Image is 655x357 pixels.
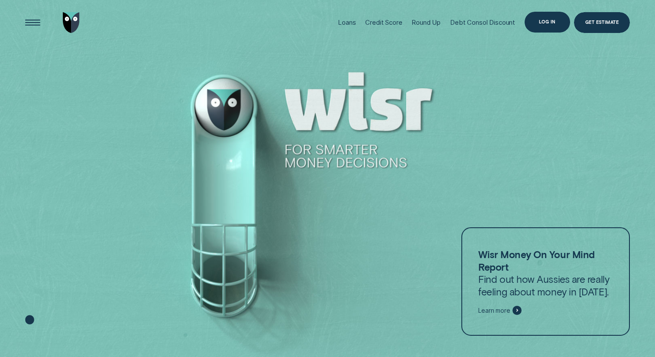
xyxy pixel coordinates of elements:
[63,12,80,33] img: Wisr
[478,248,613,298] p: Find out how Aussies are really feeling about money in [DATE].
[338,19,356,26] div: Loans
[478,248,595,272] strong: Wisr Money On Your Mind Report
[412,19,441,26] div: Round Up
[365,19,402,26] div: Credit Score
[539,20,556,24] div: Log in
[478,307,510,314] span: Learn more
[23,12,43,33] button: Open Menu
[461,227,630,336] a: Wisr Money On Your Mind ReportFind out how Aussies are really feeling about money in [DATE].Learn...
[450,19,515,26] div: Debt Consol Discount
[574,12,630,33] a: Get Estimate
[525,12,570,32] button: Log in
